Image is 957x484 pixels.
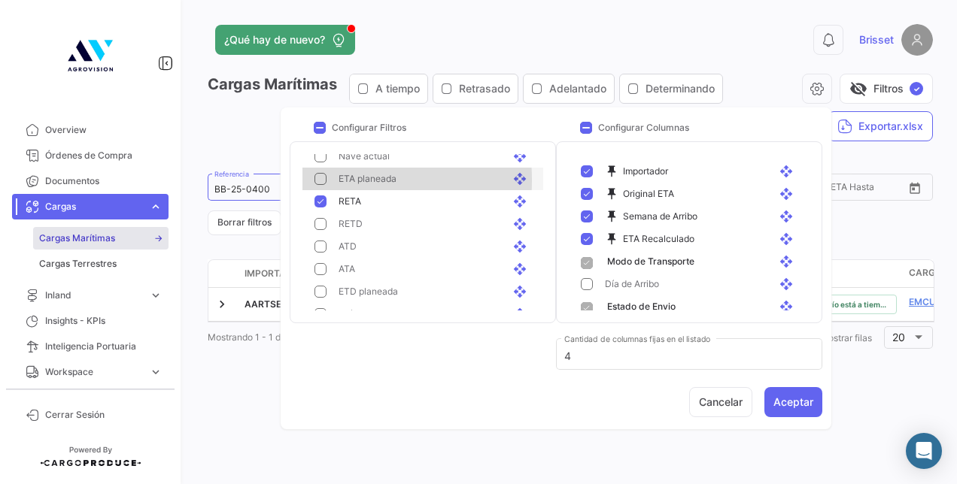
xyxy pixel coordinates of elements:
span: Adelantado [549,81,606,96]
mat-icon: open_with [513,240,531,253]
button: visibility_offFiltros✓ [840,74,933,104]
span: Órdenes de Compra [45,149,163,162]
mat-icon: open_with [779,277,797,291]
button: Cancelar [689,387,752,417]
span: ATA [339,262,355,276]
span: El envío está a tiempo. [810,298,890,310]
span: Brisset [859,32,894,47]
span: Semana de Arribo [605,210,697,223]
span: AARTSEN ASIA LIMITED [245,298,351,310]
span: ETD planeada [339,285,398,298]
span: Carga # [909,266,950,280]
h3: Configurar Filtros [332,121,406,135]
span: Cerrar Sesión [45,408,163,422]
mat-icon: open_with [779,165,797,178]
span: expand_more [149,200,163,213]
span: expand_more [149,365,163,379]
button: Aceptar [764,387,822,417]
span: ¿Qué hay de nuevo? [224,32,325,47]
span: Original ETA [605,187,674,201]
span: ATD [339,240,357,253]
span: Modo de Transporte [607,255,694,268]
mat-icon: open_with [779,300,797,313]
span: Día de Arribo [605,277,659,291]
span: Retrasado [459,81,510,96]
mat-icon: open_with [779,187,797,201]
button: Determinando [620,74,722,103]
mat-icon: open_with [779,232,797,246]
img: placeholder-user.png [901,24,933,56]
span: 20 [892,331,905,343]
span: Overview [45,123,163,137]
a: Cargas Terrestres [33,253,169,275]
h3: Configurar Columnas [598,121,689,135]
span: País de Origen [339,307,400,321]
span: ETA planeada [339,172,396,186]
span: visibility_off [849,80,867,98]
mat-icon: open_with [513,172,531,186]
span: Estado de Envio [607,300,676,313]
span: Cargas Marítimas [39,231,115,245]
span: Nave actual [339,150,390,163]
mat-icon: open_with [779,255,797,268]
img: 4b7f8542-3a82-4138-a362-aafd166d3a59.jpg [53,18,128,93]
datatable-header-cell: Importador [238,261,374,286]
span: A tiempo [375,81,420,96]
span: RETA [339,195,361,208]
span: Mostrar filas [820,332,872,343]
span: Importador [245,267,305,280]
span: Documentos [45,174,163,188]
mat-icon: open_with [513,262,531,276]
a: Cargas Marítimas [33,227,169,250]
mat-icon: push_pin [605,187,623,201]
span: Inland [45,289,143,302]
mat-icon: push_pin [605,210,623,223]
span: Mostrando 1 - 1 de 1 [208,331,293,343]
mat-icon: open_with [513,285,531,298]
button: Borrar filtros [208,210,281,235]
span: Cargas [45,200,143,213]
a: Documentos [12,168,169,194]
span: Determinando [646,81,715,96]
button: Adelantado [524,74,614,103]
a: Expand/Collapse Row [214,297,229,312]
h3: Cargas Marítimas [208,74,728,104]
button: Exportar.xlsx [828,111,933,141]
a: Overview [12,117,169,143]
a: Inteligencia Portuaria [12,334,169,359]
button: ¿Qué hay de nuevo? [215,25,355,55]
span: Workspace [45,365,143,379]
button: Retrasado [433,74,518,103]
mat-icon: open_with [513,195,531,208]
span: ✓ [910,82,923,95]
span: expand_more [149,289,163,302]
button: Open calendar [904,177,926,199]
mat-icon: open_with [513,307,531,321]
span: Inteligencia Portuaria [45,340,163,353]
span: Importador [605,165,668,178]
mat-icon: open_with [513,150,531,163]
span: RETD [339,217,363,231]
mat-icon: push_pin [605,165,623,178]
span: Cargas Terrestres [39,257,117,271]
a: Insights - KPIs [12,308,169,334]
a: Órdenes de Compra [12,143,169,168]
div: Abrir Intercom Messenger [906,433,942,469]
span: Insights - KPIs [45,314,163,328]
datatable-header-cell: Estado de Envio [782,260,903,287]
button: A tiempo [350,74,427,103]
mat-icon: push_pin [605,232,623,246]
mat-icon: open_with [779,210,797,223]
mat-icon: open_with [513,217,531,231]
input: Hasta [801,184,868,195]
span: ETA Recalculado [605,232,694,246]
